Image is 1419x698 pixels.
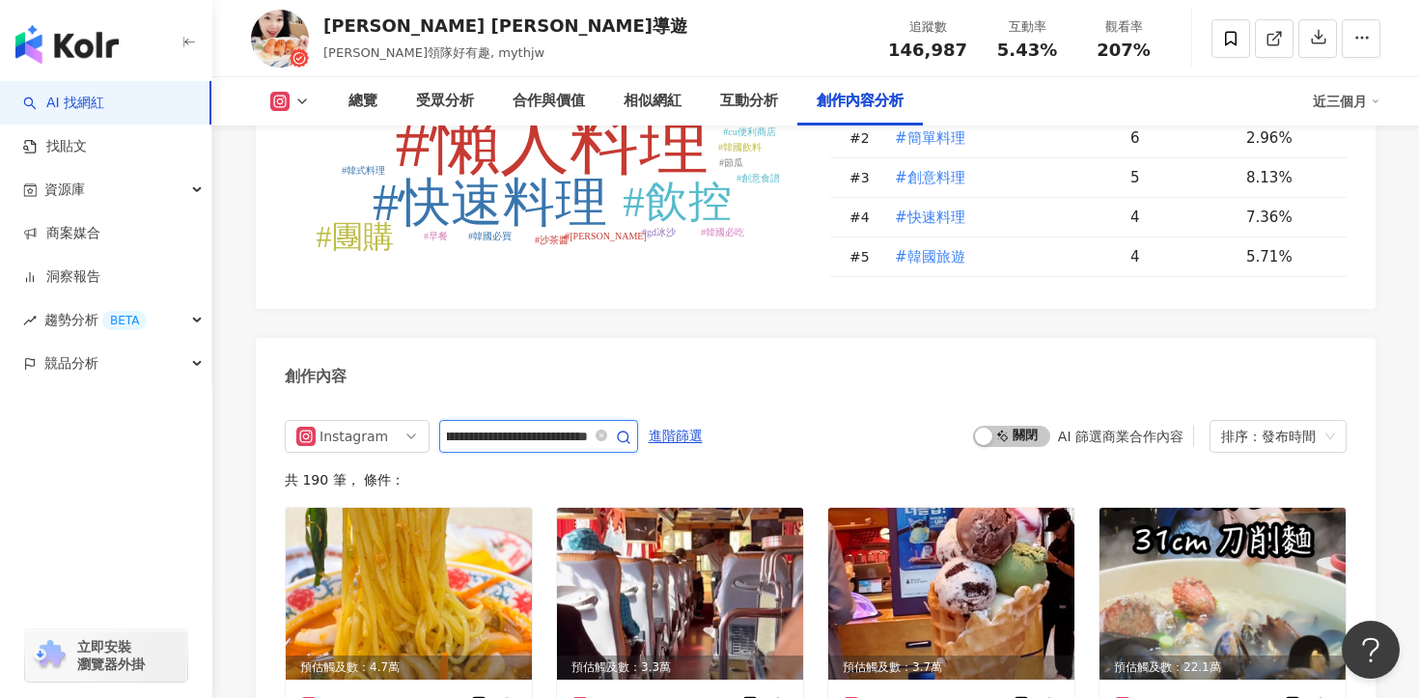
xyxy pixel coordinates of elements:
span: 146,987 [888,40,967,60]
td: #簡單料理 [878,119,1115,158]
div: 4 [1130,207,1231,228]
div: post-image預估觸及數：3.7萬 [828,508,1074,680]
tspan: #韓國必買 [468,231,512,241]
div: BETA [102,311,147,330]
span: rise [23,314,37,327]
button: #韓國旅遊 [894,237,966,276]
iframe: Help Scout Beacon - Open [1342,621,1400,679]
tspan: #[PERSON_NAME] [565,231,646,241]
div: 觀看率 [1087,17,1160,37]
tspan: #團購 [317,219,394,254]
div: 預估觸及數：4.7萬 [286,656,532,680]
div: # 4 [849,207,878,228]
tspan: #早餐 [424,231,448,241]
div: 合作與價值 [513,90,585,113]
span: close-circle [596,430,607,441]
div: 5.71% [1246,246,1327,267]
div: 創作內容分析 [817,90,904,113]
div: 受眾分析 [416,90,474,113]
div: 7.36% [1246,207,1327,228]
tspan: #懶人料理 [396,104,709,181]
div: 6 [1130,127,1231,149]
td: #韓國旅遊 [878,237,1115,277]
span: close-circle [596,428,607,446]
div: # 2 [849,127,878,149]
div: 預估觸及數：22.1萬 [1099,656,1346,680]
img: post-image [828,508,1074,680]
tspan: #韓國飲料 [718,142,762,153]
div: 預估觸及數：3.7萬 [828,656,1074,680]
div: 創作內容 [285,366,347,387]
div: post-image預估觸及數：4.7萬 [286,508,532,680]
tspan: #節瓜 [719,157,743,168]
img: post-image [557,508,803,680]
tspan: #飲控 [623,178,732,226]
img: logo [15,25,119,64]
a: chrome extension立即安裝 瀏覽器外掛 [25,629,187,682]
div: 互動分析 [720,90,778,113]
td: 5.71% [1231,237,1347,277]
tspan: #cu便利商店 [723,126,775,137]
tspan: #快速料理 [373,174,607,232]
img: post-image [286,508,532,680]
div: 2.96% [1246,127,1327,149]
button: #創意料理 [894,158,966,197]
img: post-image [1099,508,1346,680]
div: 總覽 [348,90,377,113]
div: 互動率 [990,17,1064,37]
span: #快速料理 [895,207,965,228]
span: #創意料理 [895,167,965,188]
div: 5 [1130,167,1231,188]
span: 207% [1097,41,1151,60]
td: #快速料理 [878,198,1115,237]
tspan: #沙茶醬 [535,235,569,245]
div: post-image預估觸及數：22.1萬 [1099,508,1346,680]
tspan: #gd冰沙 [642,227,676,237]
div: [PERSON_NAME] [PERSON_NAME]導遊 [323,14,687,38]
span: #韓國旅遊 [895,246,965,267]
a: 洞察報告 [23,267,100,287]
a: searchAI 找網紅 [23,94,104,113]
td: #創意料理 [878,158,1115,198]
button: #簡單料理 [894,119,966,157]
button: #快速料理 [894,198,966,237]
tspan: #韓國必吃 [701,227,744,237]
div: 4 [1130,246,1231,267]
div: 排序：發布時間 [1221,421,1318,452]
div: # 3 [849,167,878,188]
img: KOL Avatar [251,10,309,68]
span: 進階篩選 [649,421,703,452]
div: 預估觸及數：3.3萬 [557,656,803,680]
a: 找貼文 [23,137,87,156]
span: 競品分析 [44,342,98,385]
span: 趨勢分析 [44,298,147,342]
td: 7.36% [1231,198,1347,237]
tspan: #創意食譜 [737,173,780,183]
button: 進階篩選 [648,420,704,451]
span: #簡單料理 [895,127,965,149]
div: 近三個月 [1313,86,1380,117]
div: post-image預估觸及數：3.3萬 [557,508,803,680]
span: 5.43% [997,41,1057,60]
div: AI 篩選商業合作內容 [1058,429,1183,444]
span: [PERSON_NAME]領隊好有趣, mythjw [323,45,544,60]
div: 相似網紅 [624,90,682,113]
tspan: #韓式料理 [342,165,385,176]
td: 2.96% [1231,119,1347,158]
span: 資源庫 [44,168,85,211]
a: 商案媒合 [23,224,100,243]
div: # 5 [849,246,878,267]
span: 立即安裝 瀏覽器外掛 [77,638,145,673]
div: Instagram [320,421,382,452]
img: chrome extension [31,640,69,671]
div: 共 190 筆 ， 條件： [285,472,1347,488]
div: 8.13% [1246,167,1327,188]
div: 追蹤數 [888,17,967,37]
td: 8.13% [1231,158,1347,198]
